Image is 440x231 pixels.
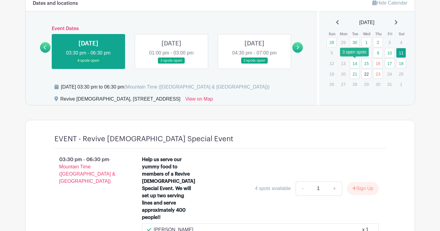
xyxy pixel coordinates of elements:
span: (Mountain Time ([GEOGRAPHIC_DATA] & [GEOGRAPHIC_DATA])) [124,84,269,89]
a: 17 [385,58,395,68]
p: 25 [396,69,406,79]
a: 10 [385,48,395,58]
p: 26 [327,80,337,89]
p: 31 [385,80,395,89]
a: + [327,181,342,196]
p: 27 [338,80,348,89]
span: - Mountain Time ([GEOGRAPHIC_DATA] & [GEOGRAPHIC_DATA]) [59,157,115,184]
a: 30 [350,37,360,47]
a: - [296,181,309,196]
h6: Dates and locations [33,1,78,6]
p: 12 [327,59,337,68]
a: 23 [373,69,383,79]
button: Sign Up [347,182,379,195]
p: 24 [385,69,395,79]
div: Revive [DEMOGRAPHIC_DATA], [STREET_ADDRESS] [60,95,180,105]
div: Help us serve our yummy food to members of a Revive [DEMOGRAPHIC_DATA] Special Event. We will set... [142,156,195,221]
div: [DATE] 03:30 pm to 06:30 pm [61,83,270,91]
a: Hide Calendar [372,0,407,5]
th: Wed [361,31,373,37]
p: 4 [396,38,406,47]
p: 29 [362,80,371,89]
a: 22 [362,69,371,79]
a: View on Map [185,95,213,105]
div: 3 open spots [340,48,369,56]
p: 3 [385,38,395,47]
a: 14 [350,58,360,68]
th: Sat [396,31,408,37]
a: 28 [327,37,337,47]
p: 13 [338,59,348,68]
span: [DATE] [359,19,374,26]
a: 1 [362,37,371,47]
a: 15 [362,58,371,68]
a: 2 [373,37,383,47]
th: Mon [338,31,350,37]
th: Thu [373,31,384,37]
p: 30 [373,80,383,89]
p: 5 [327,48,337,58]
p: 1 [396,80,406,89]
th: Fri [384,31,396,37]
th: Tue [349,31,361,37]
a: 16 [373,58,383,68]
p: 19 [327,69,337,79]
p: 29 [338,38,348,47]
th: Sun [326,31,338,37]
a: 11 [396,48,406,58]
div: 4 spots available [255,185,291,192]
p: 6 [338,48,348,58]
p: 03:30 pm - 06:30 pm [45,154,133,187]
p: 28 [350,80,360,89]
a: 9 [373,48,383,58]
a: 18 [396,58,406,68]
p: 20 [338,69,348,79]
h6: Event Dates [51,26,293,32]
a: 21 [350,69,360,79]
h4: EVENT - Revive [DEMOGRAPHIC_DATA] Special Event [54,135,233,143]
